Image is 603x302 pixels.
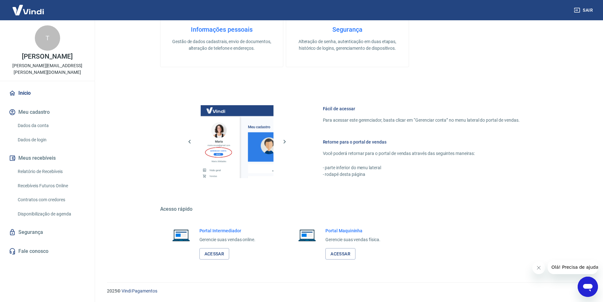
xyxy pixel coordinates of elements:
p: - parte inferior do menu lateral [323,164,520,171]
a: Fale conosco [8,244,87,258]
h6: Portal Intermediador [199,228,256,234]
a: Início [8,86,87,100]
p: Para acessar este gerenciador, basta clicar em “Gerenciar conta” no menu lateral do portal de ven... [323,117,520,124]
img: Imagem de um notebook aberto [294,228,320,243]
iframe: Botão para abrir a janela de mensagens [578,277,598,297]
p: [PERSON_NAME][EMAIL_ADDRESS][PERSON_NAME][DOMAIN_NAME] [5,62,90,76]
button: Meu cadastro [8,105,87,119]
img: Imagem de um notebook aberto [168,228,194,243]
h6: Portal Maquininha [325,228,380,234]
iframe: Mensagem da empresa [548,260,598,274]
p: Alteração de senha, autenticação em duas etapas, histórico de logins, gerenciamento de dispositivos. [296,38,399,52]
a: Contratos com credores [15,193,87,206]
p: 2025 © [107,288,588,294]
p: [PERSON_NAME] [22,53,72,60]
button: Sair [573,4,595,16]
div: T [35,25,60,51]
a: Segurança [8,225,87,239]
h4: Informações pessoais [171,26,273,33]
h6: Fácil de acessar [323,106,520,112]
a: Dados de login [15,133,87,146]
a: Relatório de Recebíveis [15,165,87,178]
img: Imagem da dashboard mostrando o botão de gerenciar conta na sidebar no lado esquerdo [201,105,273,178]
a: Dados da conta [15,119,87,132]
a: Disponibilização de agenda [15,208,87,221]
a: Recebíveis Futuros Online [15,179,87,192]
p: Gerencie suas vendas online. [199,236,256,243]
a: Acessar [325,248,355,260]
button: Meus recebíveis [8,151,87,165]
a: Vindi Pagamentos [122,288,157,293]
h4: Segurança [296,26,399,33]
h6: Retorne para o portal de vendas [323,139,520,145]
h5: Acesso rápido [160,206,535,212]
span: Olá! Precisa de ajuda? [4,4,53,10]
p: - rodapé desta página [323,171,520,178]
p: Gerencie suas vendas física. [325,236,380,243]
a: Acessar [199,248,229,260]
p: Você poderá retornar para o portal de vendas através das seguintes maneiras: [323,150,520,157]
iframe: Fechar mensagem [532,261,545,274]
p: Gestão de dados cadastrais, envio de documentos, alteração de telefone e endereços. [171,38,273,52]
img: Vindi [8,0,49,20]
